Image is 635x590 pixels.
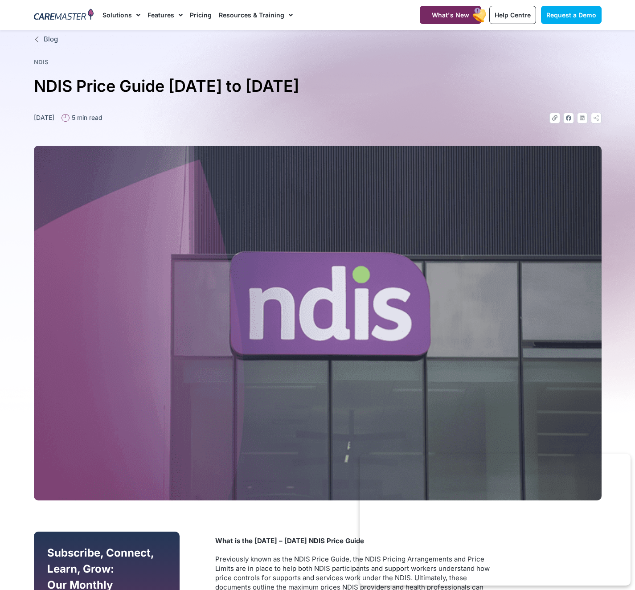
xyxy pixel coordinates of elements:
a: Blog [34,34,602,45]
span: What's New [432,11,469,19]
h1: NDIS Price Guide [DATE] to [DATE] [34,73,602,99]
img: CareMaster Logo [34,8,94,22]
span: What is the [DATE] – [DATE] NDIS Price Guide [215,537,364,545]
span: Help Centre [495,11,531,19]
img: ndis price guide [34,146,602,500]
time: [DATE] [34,114,54,121]
span: Blog [41,34,58,45]
span: Request a Demo [546,11,596,19]
iframe: Popup CTA [360,454,631,586]
a: Request a Demo [541,6,602,24]
a: NDIS [34,58,49,66]
a: What's New [420,6,481,24]
span: 5 min read [70,113,102,122]
a: Help Centre [489,6,536,24]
